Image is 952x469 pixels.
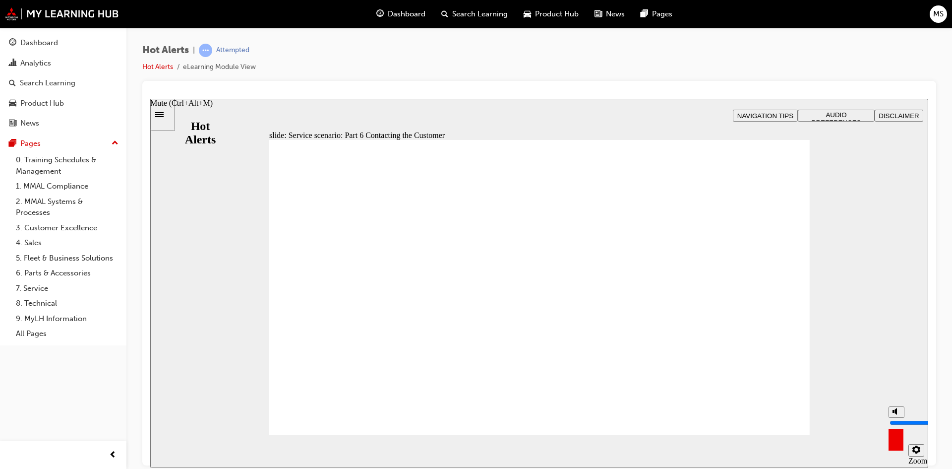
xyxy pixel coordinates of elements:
[368,4,433,24] a: guage-iconDashboard
[930,5,947,23] button: MS
[641,8,648,20] span: pages-icon
[199,44,212,57] span: learningRecordVerb_ATTEMPT-icon
[183,62,256,73] li: eLearning Module View
[524,8,531,20] span: car-icon
[516,4,587,24] a: car-iconProduct Hub
[4,74,122,92] a: Search Learning
[652,8,672,20] span: Pages
[4,94,122,113] a: Product Hub
[758,358,777,384] label: Zoom to fit
[4,134,122,153] button: Pages
[4,114,122,133] a: News
[20,77,75,89] div: Search Learning
[12,266,122,281] a: 6. Parts & Accessories
[9,59,16,68] span: chart-icon
[933,8,944,20] span: MS
[12,179,122,194] a: 1. MMAL Compliance
[587,4,633,24] a: news-iconNews
[20,118,39,129] div: News
[216,46,249,55] div: Attempted
[733,336,773,369] div: misc controls
[583,11,648,23] button: NAVIGATION TIPS
[535,8,579,20] span: Product Hub
[9,139,16,148] span: pages-icon
[9,99,16,108] span: car-icon
[633,4,680,24] a: pages-iconPages
[5,7,119,20] img: mmal
[595,8,602,20] span: news-icon
[9,39,16,48] span: guage-icon
[376,8,384,20] span: guage-icon
[109,449,117,462] span: prev-icon
[758,345,774,358] button: Settings
[12,326,122,341] a: All Pages
[661,12,711,27] span: AUDIO PREFERENCES
[606,8,625,20] span: News
[388,8,425,20] span: Dashboard
[12,251,122,266] a: 5. Fleet & Business Solutions
[142,63,173,71] a: Hot Alerts
[433,4,516,24] a: search-iconSearch Learning
[728,13,769,21] span: DISCLAIMER
[4,32,122,134] button: DashboardAnalyticsSearch LearningProduct HubNews
[20,138,41,149] div: Pages
[20,58,51,69] div: Analytics
[142,45,189,56] span: Hot Alerts
[441,8,448,20] span: search-icon
[20,37,58,49] div: Dashboard
[193,45,195,56] span: |
[12,220,122,236] a: 3. Customer Excellence
[112,137,119,150] span: up-icon
[20,98,64,109] div: Product Hub
[4,34,122,52] a: Dashboard
[9,79,16,88] span: search-icon
[4,54,122,72] a: Analytics
[12,152,122,179] a: 0. Training Schedules & Management
[452,8,508,20] span: Search Learning
[587,13,643,21] span: NAVIGATION TIPS
[648,11,724,23] button: AUDIO PREFERENCES
[12,281,122,296] a: 7. Service
[12,296,122,311] a: 8. Technical
[9,119,16,128] span: news-icon
[12,311,122,327] a: 9. MyLH Information
[12,235,122,251] a: 4. Sales
[12,194,122,220] a: 2. MMAL Systems & Processes
[724,11,773,23] button: DISCLAIMER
